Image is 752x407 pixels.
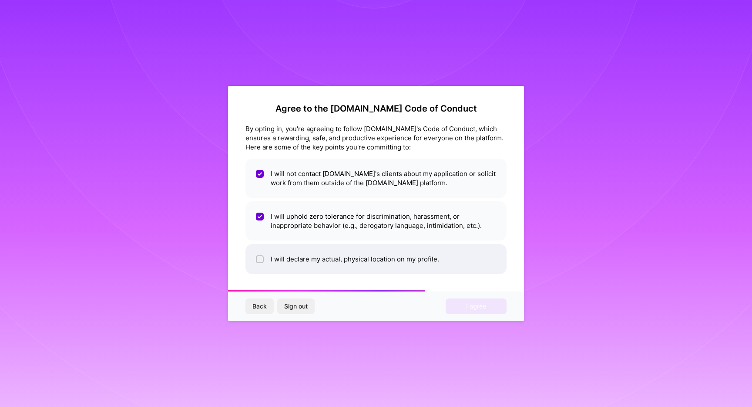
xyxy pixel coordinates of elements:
[245,159,507,198] li: I will not contact [DOMAIN_NAME]'s clients about my application or solicit work from them outside...
[245,201,507,241] li: I will uphold zero tolerance for discrimination, harassment, or inappropriate behavior (e.g., der...
[245,103,507,114] h2: Agree to the [DOMAIN_NAME] Code of Conduct
[245,244,507,274] li: I will declare my actual, physical location on my profile.
[245,124,507,152] div: By opting in, you're agreeing to follow [DOMAIN_NAME]'s Code of Conduct, which ensures a rewardin...
[284,302,308,311] span: Sign out
[277,298,315,314] button: Sign out
[245,298,274,314] button: Back
[252,302,267,311] span: Back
